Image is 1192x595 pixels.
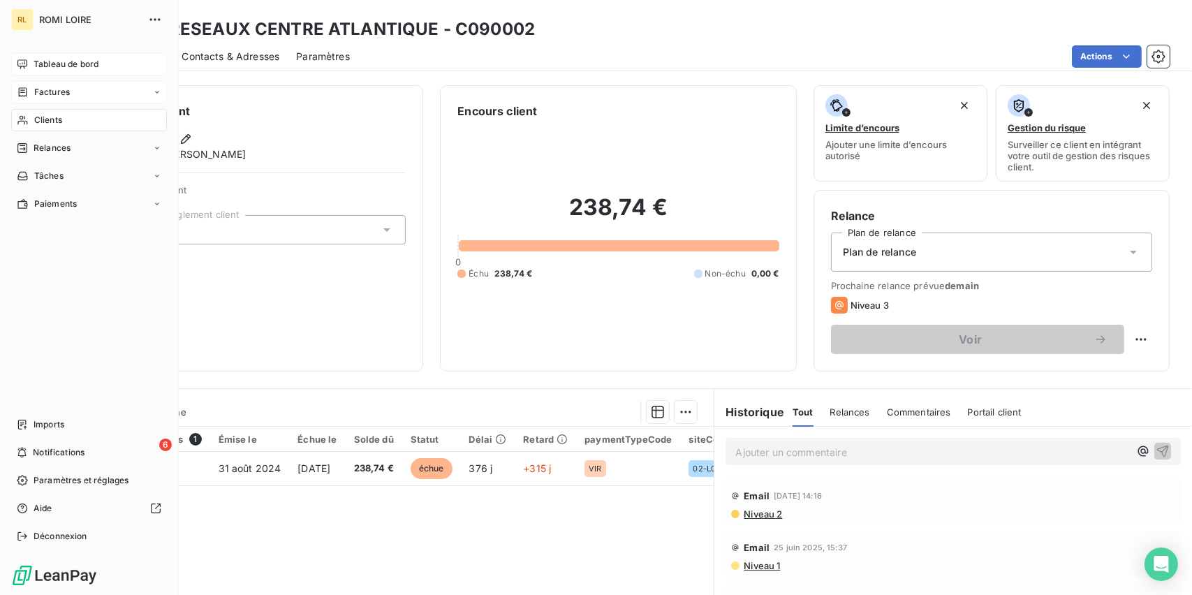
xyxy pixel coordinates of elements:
[34,58,98,71] span: Tableau de bord
[714,404,784,420] h6: Historique
[689,434,730,445] div: siteCode
[411,434,452,445] div: Statut
[34,502,52,515] span: Aide
[33,446,84,459] span: Notifications
[455,256,461,267] span: 0
[189,433,202,446] span: 1
[457,103,537,119] h6: Encours client
[774,492,822,500] span: [DATE] 14:16
[182,50,279,64] span: Contacts & Adresses
[34,418,64,431] span: Imports
[996,85,1170,182] button: Gestion du risqueSurveiller ce client en intégrant votre outil de gestion des risques client.
[297,434,337,445] div: Échue le
[843,245,916,259] span: Plan de relance
[705,267,746,280] span: Non-échu
[296,50,350,64] span: Paramètres
[584,434,672,445] div: paymentTypeCode
[123,17,535,42] h3: INEO RESEAUX CENTRE ATLANTIQUE - C090002
[831,207,1152,224] h6: Relance
[11,8,34,31] div: RL
[744,490,770,501] span: Email
[11,564,98,587] img: Logo LeanPay
[354,462,394,476] span: 238,74 €
[219,434,281,445] div: Émise le
[831,325,1124,354] button: Voir
[825,122,899,133] span: Limite d’encours
[494,267,532,280] span: 238,74 €
[112,184,406,204] span: Propriétés Client
[848,334,1094,345] span: Voir
[354,434,394,445] div: Solde dû
[793,406,814,418] span: Tout
[742,560,780,571] span: Niveau 1
[219,462,281,474] span: 31 août 2024
[297,462,330,474] span: [DATE]
[34,474,128,487] span: Paramètres et réglages
[742,508,782,520] span: Niveau 2
[945,280,979,291] span: demain
[469,434,507,445] div: Délai
[411,458,452,479] span: échue
[825,139,976,161] span: Ajouter une limite d’encours autorisé
[11,497,167,520] a: Aide
[39,14,140,25] span: ROMI LOIRE
[774,543,847,552] span: 25 juin 2025, 15:37
[34,198,77,210] span: Paiements
[851,300,889,311] span: Niveau 3
[968,406,1022,418] span: Portail client
[469,462,493,474] span: 376 j
[457,193,779,235] h2: 238,74 €
[1145,548,1178,581] div: Open Intercom Messenger
[469,267,489,280] span: Échu
[1008,139,1158,172] span: Surveiller ce client en intégrant votre outil de gestion des risques client.
[34,86,70,98] span: Factures
[34,114,62,126] span: Clients
[113,147,246,161] span: EMERAUD [PERSON_NAME]
[34,170,64,182] span: Tâches
[159,439,172,451] span: 6
[34,530,87,543] span: Déconnexion
[831,280,1152,291] span: Prochaine relance prévue
[744,542,770,553] span: Email
[830,406,870,418] span: Relances
[887,406,951,418] span: Commentaires
[523,462,551,474] span: +315 j
[523,434,568,445] div: Retard
[589,464,601,473] span: VIR
[34,142,71,154] span: Relances
[1072,45,1142,68] button: Actions
[1008,122,1086,133] span: Gestion du risque
[84,103,406,119] h6: Informations client
[693,464,721,473] span: 02-L03
[814,85,987,182] button: Limite d’encoursAjouter une limite d’encours autorisé
[751,267,779,280] span: 0,00 €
